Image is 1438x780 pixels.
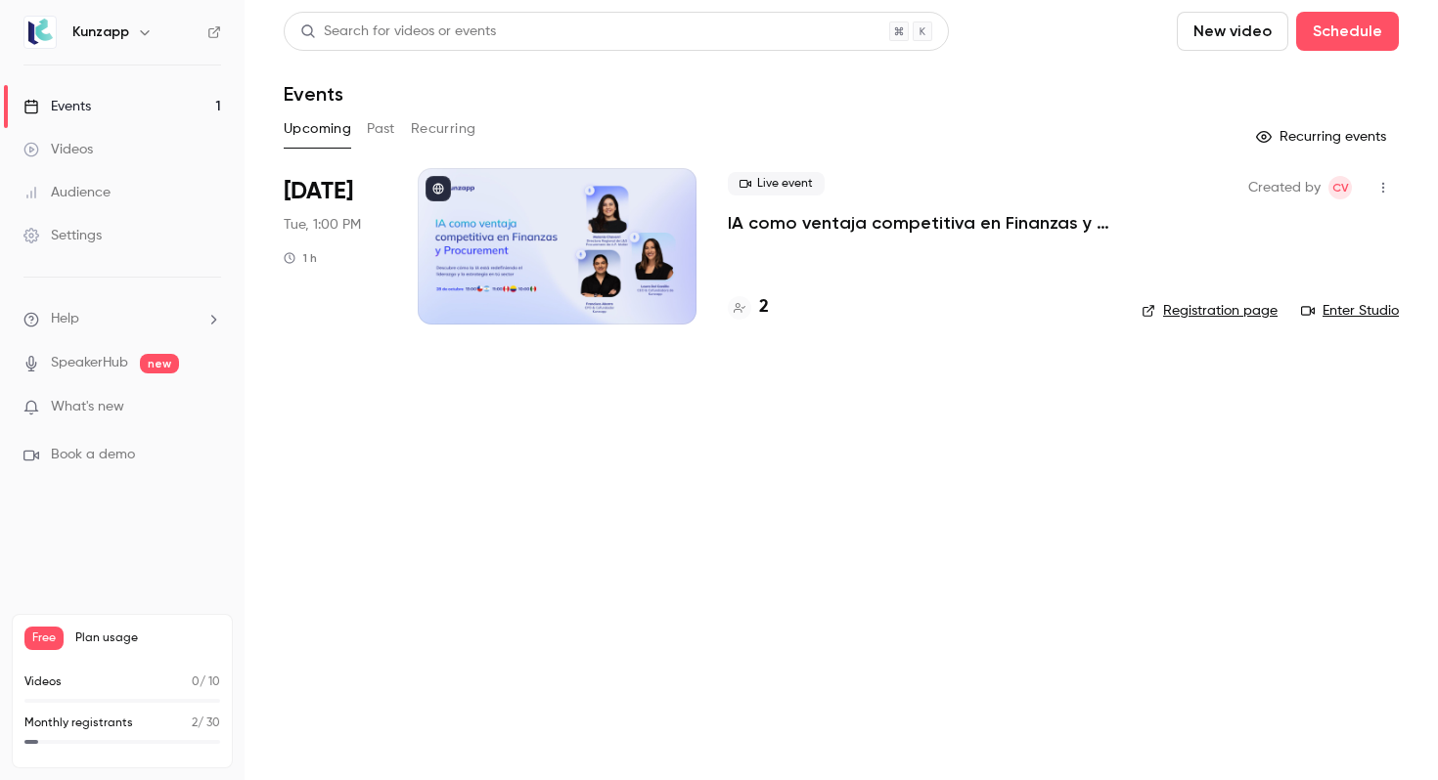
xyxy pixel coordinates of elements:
p: Videos [24,673,62,691]
li: help-dropdown-opener [23,309,221,329]
h1: Events [284,82,343,106]
a: SpeakerHub [51,353,128,373]
span: Free [24,627,64,650]
button: Schedule [1296,12,1399,51]
div: Audience [23,183,111,202]
span: What's new [51,397,124,417]
div: Settings [23,226,102,245]
span: Tue, 1:00 PM [284,215,361,235]
button: Recurring events [1247,121,1399,152]
span: [DATE] [284,176,353,207]
div: Oct 28 Tue, 1:00 PM (America/Santiago) [284,168,386,325]
a: Enter Studio [1301,301,1399,321]
img: Kunzapp [24,17,56,48]
h6: Kunzapp [72,22,129,42]
span: new [140,354,179,373]
p: / 10 [192,673,220,691]
button: Recurring [411,113,476,145]
div: 1 h [284,250,317,266]
span: Plan usage [75,630,220,646]
span: Book a demo [51,445,135,465]
span: CV [1332,176,1349,199]
a: 2 [728,294,769,321]
p: Monthly registrants [24,715,133,732]
button: New video [1177,12,1288,51]
div: Videos [23,140,93,159]
a: IA como ventaja competitiva en Finanzas y Procurement [728,211,1110,235]
button: Upcoming [284,113,351,145]
span: Camila Vera [1328,176,1352,199]
h4: 2 [759,294,769,321]
span: 2 [192,717,198,729]
p: / 30 [192,715,220,732]
span: Live event [728,172,825,195]
a: Registration page [1142,301,1278,321]
span: 0 [192,676,200,688]
button: Past [367,113,395,145]
div: Search for videos or events [300,22,496,42]
span: Help [51,309,79,329]
div: Events [23,97,91,116]
span: Created by [1248,176,1321,199]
